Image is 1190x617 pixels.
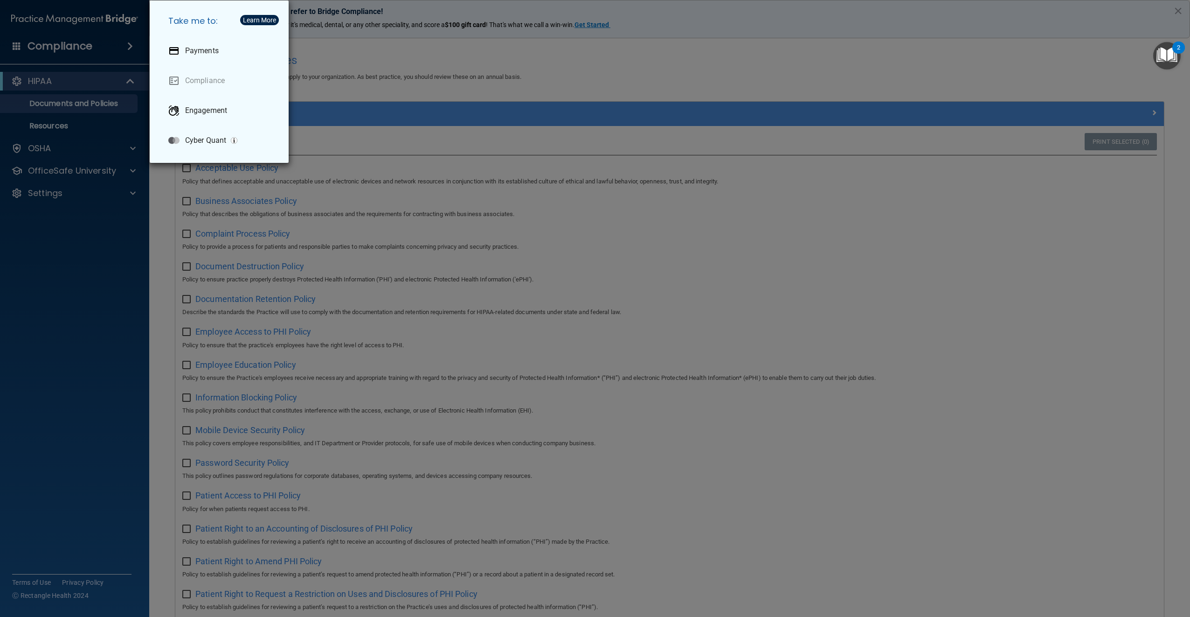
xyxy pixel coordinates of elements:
div: Learn More [243,17,276,23]
a: Payments [161,38,281,64]
p: Engagement [185,106,227,115]
button: Learn More [240,15,279,25]
a: Cyber Quant [161,127,281,154]
h5: Take me to: [161,8,281,34]
a: Compliance [161,68,281,94]
button: Open Resource Center, 2 new notifications [1153,42,1181,70]
p: Cyber Quant [185,136,226,145]
a: Engagement [161,98,281,124]
p: Payments [185,46,219,56]
div: 2 [1177,48,1180,60]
